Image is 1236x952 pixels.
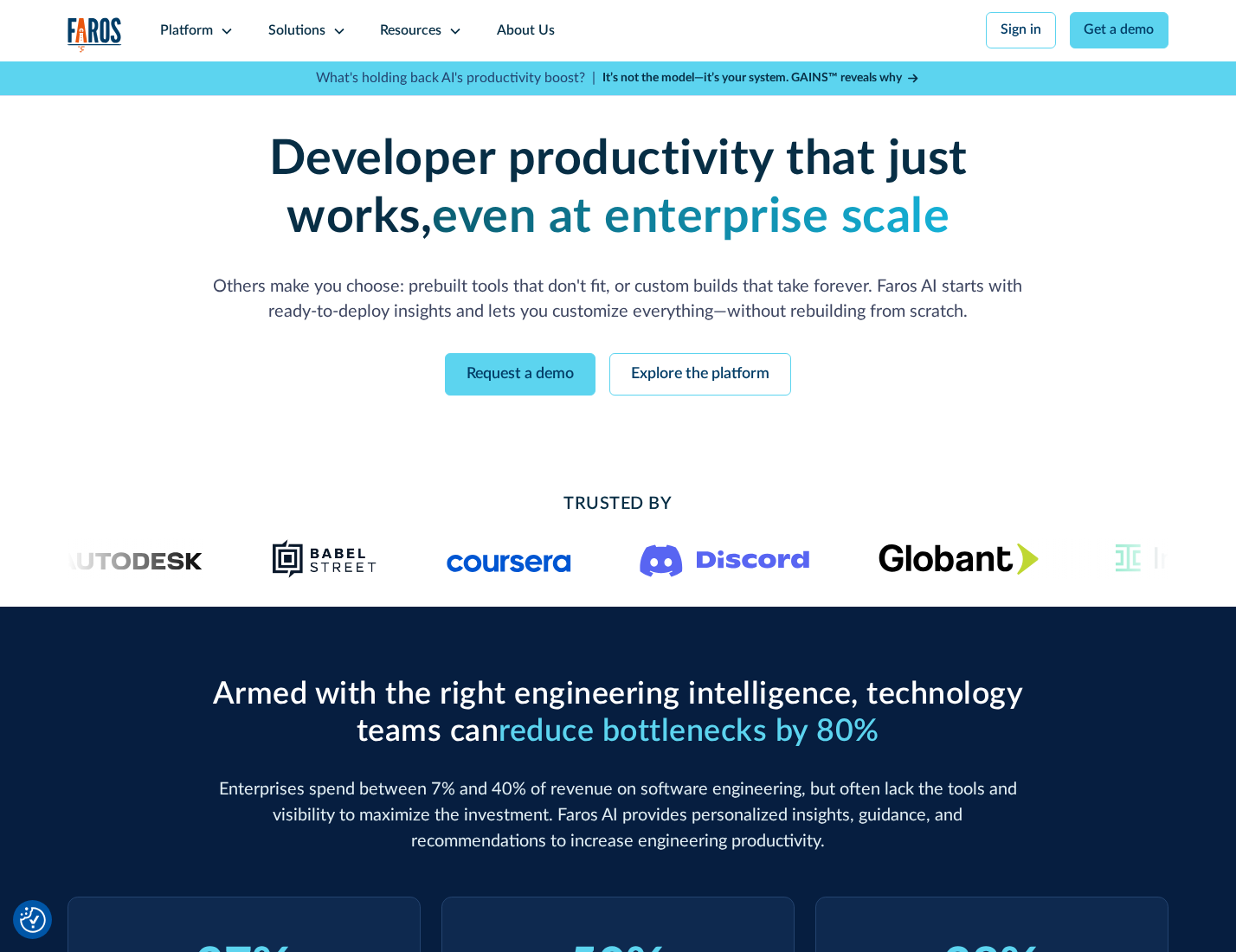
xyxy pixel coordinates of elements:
[205,492,1031,518] h2: Trusted By
[609,353,791,396] a: Explore the platform
[205,777,1031,854] p: Enterprises spend between 7% and 40% of revenue on software engineering, but often lack the tools...
[316,68,595,89] p: What's holding back AI's productivity boost? |
[160,21,213,42] div: Platform
[986,12,1056,48] a: Sign in
[602,72,902,84] strong: It’s not the model—it’s your system. GAINS™ reveals why
[445,353,595,396] a: Request a demo
[640,541,809,577] img: Logo of the communication platform Discord.
[269,135,968,241] strong: Developer productivity that just works,
[447,545,571,573] img: Logo of the online learning platform Coursera.
[68,17,123,53] img: Logo of the analytics and reporting company Faros.
[272,538,377,580] img: Babel Street logo png
[499,716,879,747] span: reduce bottlenecks by 80%
[432,193,950,241] strong: even at enterprise scale
[20,907,46,933] img: Revisit consent button
[205,274,1031,326] p: Others make you choose: prebuilt tools that don't fit, or custom builds that take forever. Faros ...
[879,543,1039,575] img: Globant's logo
[20,907,46,933] button: Cookie Settings
[205,676,1031,750] h2: Armed with the right engineering intelligence, technology teams can
[380,21,441,42] div: Resources
[68,17,123,53] a: home
[1070,12,1169,48] a: Get a demo
[602,69,921,87] a: It’s not the model—it’s your system. GAINS™ reveals why
[268,21,325,42] div: Solutions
